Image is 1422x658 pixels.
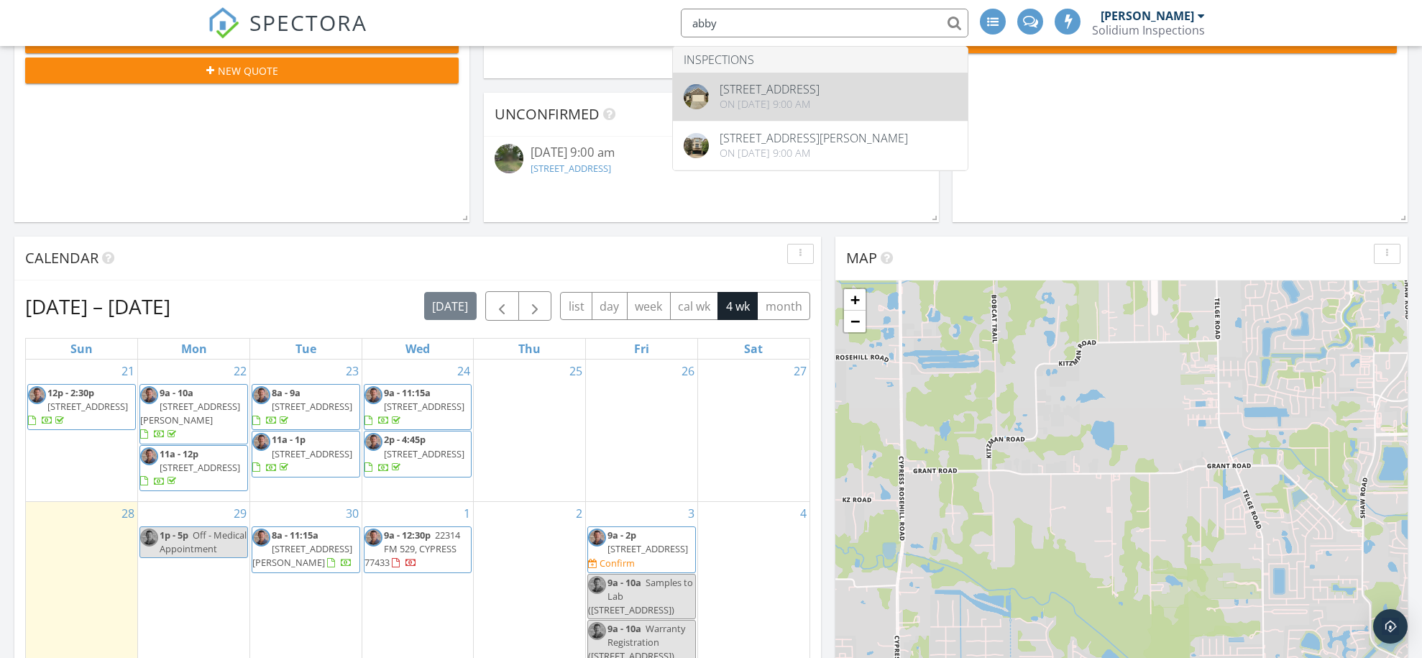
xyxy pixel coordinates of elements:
div: [STREET_ADDRESS][PERSON_NAME] [720,132,908,144]
button: Previous [485,291,519,321]
a: [STREET_ADDRESS] On [DATE] 9:00 am [673,73,968,121]
span: Calendar [25,248,98,268]
img: 1_1.jpg [364,529,382,547]
a: Go to September 27, 2025 [791,360,809,383]
td: Go to September 22, 2025 [138,360,250,502]
a: 9a - 11:15a [STREET_ADDRESS] [364,384,472,431]
span: 9a - 10a [607,576,641,589]
img: 1_1.jpg [252,386,270,404]
button: [DATE] [424,292,477,320]
span: [STREET_ADDRESS] [272,447,352,460]
a: Go to September 25, 2025 [566,360,585,383]
span: 9a - 2p [607,529,636,542]
button: New Quote [25,58,459,83]
a: SPECTORA [208,19,367,50]
a: 11a - 1p [STREET_ADDRESS] [252,431,360,477]
span: Samples to Lab ([STREET_ADDRESS]) [588,576,693,616]
a: Wednesday [403,339,433,359]
a: Go to September 21, 2025 [119,360,137,383]
a: Go to September 26, 2025 [679,360,697,383]
img: 1_1.jpg [252,433,270,451]
td: Go to September 27, 2025 [697,360,809,502]
div: Open Intercom Messenger [1373,609,1408,644]
a: 8a - 11:15a [STREET_ADDRESS][PERSON_NAME] [252,526,360,573]
span: 9a - 10a [160,386,193,399]
img: 1_1.jpg [140,529,158,547]
a: Go to September 22, 2025 [231,360,249,383]
span: 12p - 2:30p [47,386,94,399]
span: 9a - 12:30p [384,529,431,542]
td: Go to September 23, 2025 [249,360,362,502]
a: 12p - 2:30p [STREET_ADDRESS] [27,384,136,431]
a: 9a - 10a [STREET_ADDRESS][PERSON_NAME] [140,386,240,441]
span: [STREET_ADDRESS][PERSON_NAME] [252,542,352,569]
span: 8a - 11:15a [272,529,318,542]
a: Go to October 2, 2025 [573,502,585,525]
div: Confirm [600,557,635,569]
a: Tuesday [293,339,319,359]
div: On [DATE] 9:00 am [720,99,820,110]
a: 11a - 12p [STREET_ADDRESS] [140,447,240,488]
div: On [DATE] 9:00 am [720,147,908,159]
span: 11a - 12p [160,447,198,460]
a: Zoom out [844,311,866,332]
a: 9a - 12:30p 22314 FM 529, CYPRESS 77433 [364,529,460,569]
span: [STREET_ADDRESS][PERSON_NAME] [140,400,240,426]
span: Unconfirmed [495,104,600,124]
span: 8a - 9a [272,386,301,399]
a: 8a - 9a [STREET_ADDRESS] [252,384,360,431]
span: Off - Medical Appointment [160,529,247,555]
a: 2p - 4:45p [STREET_ADDRESS] [364,431,472,477]
button: day [592,292,628,320]
img: 1_1.jpg [140,386,158,404]
a: Go to September 28, 2025 [119,502,137,525]
span: [STREET_ADDRESS] [272,400,352,413]
a: 9a - 2p [STREET_ADDRESS] [607,529,688,555]
a: Go to October 1, 2025 [461,502,473,525]
a: Monday [178,339,210,359]
a: Saturday [741,339,766,359]
span: 9a - 11:15a [384,386,431,399]
a: Go to September 23, 2025 [343,360,362,383]
span: [STREET_ADDRESS] [47,400,128,413]
a: 11a - 12p [STREET_ADDRESS] [139,445,248,492]
a: [STREET_ADDRESS][PERSON_NAME] On [DATE] 9:00 am [673,122,968,170]
img: The Best Home Inspection Software - Spectora [208,7,239,39]
span: 1p - 5p [160,529,188,542]
img: 1_1.jpg [252,529,270,547]
span: SPECTORA [249,7,367,37]
img: 9519892%2Fcover_photos%2FIVamUFj0edomZ3MSrlgR%2Foriginal.jpg [684,84,709,109]
a: Zoom in [844,289,866,311]
a: Sunday [68,339,96,359]
img: 1_1.jpg [364,433,382,451]
a: Go to September 24, 2025 [454,360,473,383]
span: New Quote [218,63,278,78]
img: streetview [495,144,523,173]
img: 8737919%2Fcover_photos%2FywNz6yQeOkoXv5Zxd6rf%2Foriginal.8737919-1748007083711 [684,133,709,158]
a: 11a - 1p [STREET_ADDRESS] [252,433,352,473]
button: cal wk [670,292,719,320]
a: 8a - 9a [STREET_ADDRESS] [252,386,352,426]
li: Inspections [673,47,968,73]
img: 1_1.jpg [28,386,46,404]
a: 9a - 12:30p 22314 FM 529, CYPRESS 77433 [364,526,472,573]
img: 1_1.jpg [588,622,606,640]
span: 22314 FM 529, CYPRESS 77433 [364,529,460,569]
button: Next [518,291,552,321]
button: week [627,292,671,320]
div: [STREET_ADDRESS] [720,83,820,95]
span: [STREET_ADDRESS] [384,447,464,460]
a: 9a - 11:15a [STREET_ADDRESS] [364,386,464,426]
a: 12p - 2:30p [STREET_ADDRESS] [28,386,128,426]
a: Friday [631,339,652,359]
a: Go to October 4, 2025 [797,502,809,525]
a: 9a - 2p [STREET_ADDRESS] Confirm [587,526,696,573]
button: 4 wk [717,292,758,320]
button: list [560,292,592,320]
div: Solidium Inspections [1092,23,1205,37]
span: 9a - 10a [607,622,641,635]
td: Go to September 21, 2025 [26,360,138,502]
a: Confirm [588,557,635,570]
img: 1_1.jpg [588,529,606,547]
td: Go to September 26, 2025 [586,360,698,502]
